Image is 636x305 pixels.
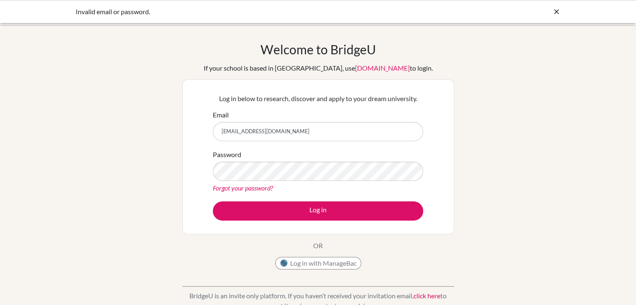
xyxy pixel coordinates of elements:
[213,110,229,120] label: Email
[261,42,376,57] h1: Welcome to BridgeU
[213,201,423,221] button: Log in
[414,292,440,300] a: click here
[213,94,423,104] p: Log in below to research, discover and apply to your dream university.
[213,184,273,192] a: Forgot your password?
[313,241,323,251] p: OR
[204,63,433,73] div: If your school is based in [GEOGRAPHIC_DATA], use to login.
[275,257,361,269] button: Log in with ManageBac
[76,7,435,17] div: Invalid email or password.
[355,64,410,72] a: [DOMAIN_NAME]
[213,150,241,160] label: Password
